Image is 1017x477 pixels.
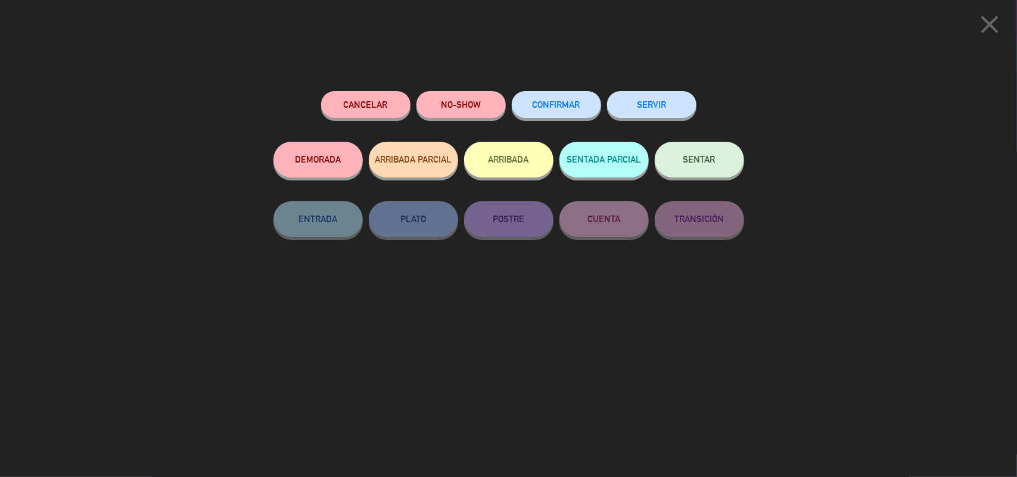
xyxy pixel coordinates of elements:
[464,142,553,177] button: ARRIBADA
[273,201,363,237] button: ENTRADA
[971,9,1008,44] button: close
[559,142,649,177] button: SENTADA PARCIAL
[533,99,580,110] span: CONFIRMAR
[369,142,458,177] button: ARRIBADA PARCIAL
[655,201,744,237] button: TRANSICIÓN
[512,91,601,118] button: CONFIRMAR
[975,10,1004,39] i: close
[416,91,506,118] button: NO-SHOW
[559,201,649,237] button: CUENTA
[683,154,716,164] span: SENTAR
[273,142,363,177] button: DEMORADA
[464,201,553,237] button: POSTRE
[375,154,452,164] span: ARRIBADA PARCIAL
[607,91,696,118] button: SERVIR
[321,91,410,118] button: Cancelar
[369,201,458,237] button: PLATO
[655,142,744,177] button: SENTAR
